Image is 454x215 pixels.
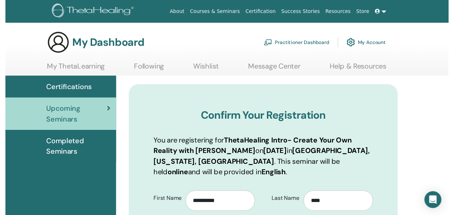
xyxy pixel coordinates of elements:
[69,37,142,50] h3: My Dashboard
[43,32,66,55] img: generic-user-icon.jpg
[152,138,377,181] p: You are registering for on in . This seminar will be held and will be provided in .
[166,171,187,181] b: online
[265,40,273,47] img: chalkboard-teacher.svg
[280,5,325,18] a: Success Stories
[265,35,332,51] a: Practitioner Dashboard
[350,37,358,49] img: cog.svg
[243,5,280,18] a: Certification
[332,63,390,78] a: Help & Resources
[152,111,377,124] h3: Confirm Your Registration
[165,5,186,18] a: About
[186,5,243,18] a: Courses & Seminars
[42,106,104,127] span: Upcoming Seminars
[357,5,376,18] a: Store
[42,139,108,161] span: Completed Seminars
[132,63,163,78] a: Following
[152,139,355,159] b: ThetaHealing Intro- Create Your Own Reality with [PERSON_NAME]
[43,63,102,78] a: My ThetaLearning
[249,63,302,78] a: Message Center
[264,150,288,159] b: [DATE]
[268,196,306,210] label: Last Name
[350,35,390,51] a: My Account
[146,196,185,210] label: First Name
[325,5,357,18] a: Resources
[48,4,134,20] img: logo.png
[262,171,287,181] b: English
[42,83,88,94] span: Certifications
[429,196,447,213] div: Open Intercom Messenger
[193,63,219,78] a: Wishlist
